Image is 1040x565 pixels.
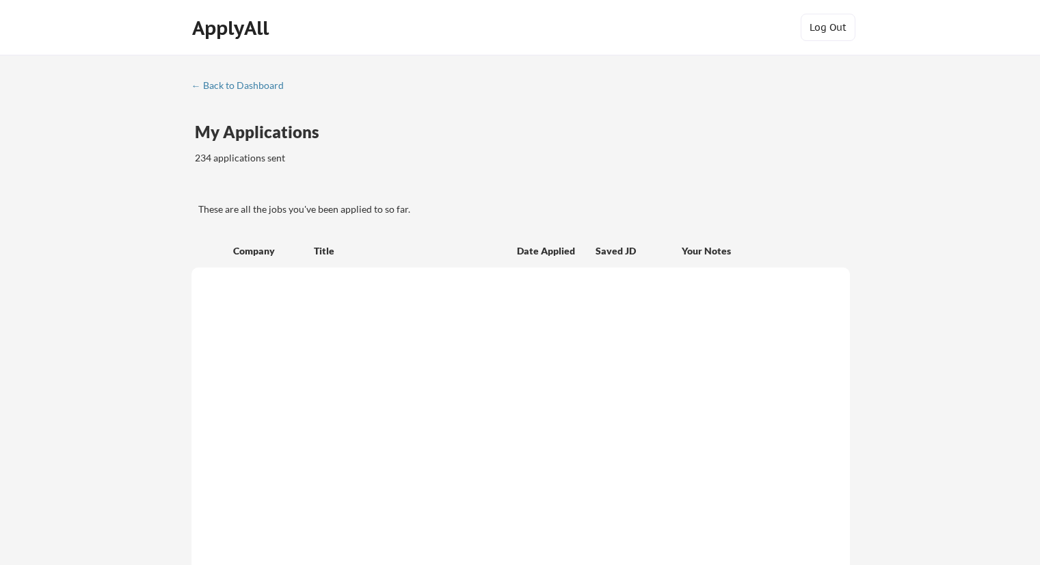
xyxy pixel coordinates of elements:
button: Log Out [801,14,855,41]
div: Title [314,244,504,258]
div: Date Applied [517,244,577,258]
div: These are all the jobs you've been applied to so far. [195,176,284,190]
div: These are all the jobs you've been applied to so far. [198,202,850,216]
div: 234 applications sent [195,151,459,165]
div: These are job applications we think you'd be a good fit for, but couldn't apply you to automatica... [294,176,395,190]
div: Company [233,244,302,258]
div: ApplyAll [192,16,273,40]
div: Your Notes [682,244,838,258]
div: My Applications [195,124,330,140]
a: ← Back to Dashboard [191,80,294,94]
div: ← Back to Dashboard [191,81,294,90]
div: Saved JD [596,238,682,263]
